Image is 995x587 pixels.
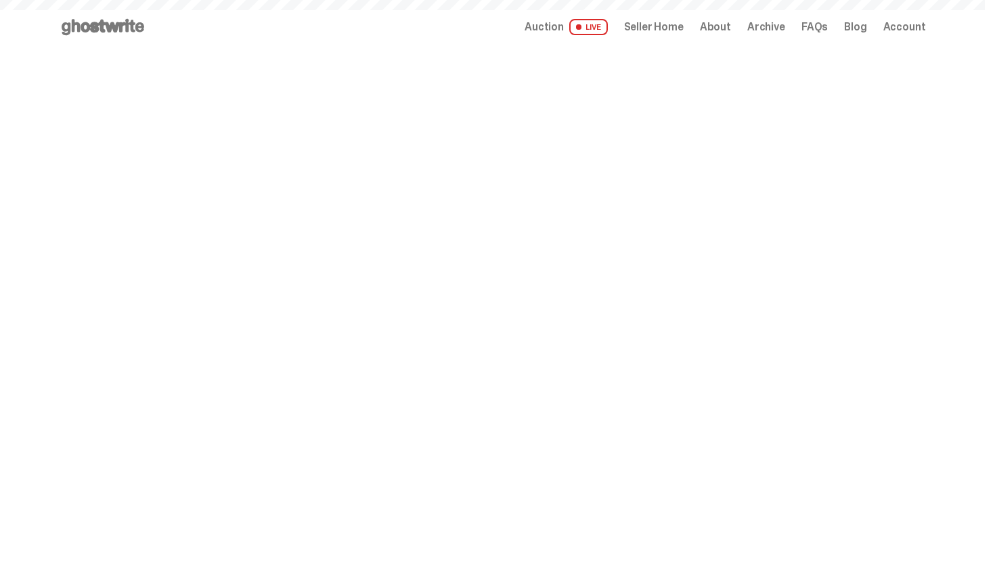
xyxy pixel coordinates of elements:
[624,22,684,32] a: Seller Home
[700,22,731,32] a: About
[844,22,866,32] a: Blog
[747,22,785,32] a: Archive
[525,19,607,35] a: Auction LIVE
[525,22,564,32] span: Auction
[883,22,926,32] a: Account
[569,19,608,35] span: LIVE
[801,22,828,32] a: FAQs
